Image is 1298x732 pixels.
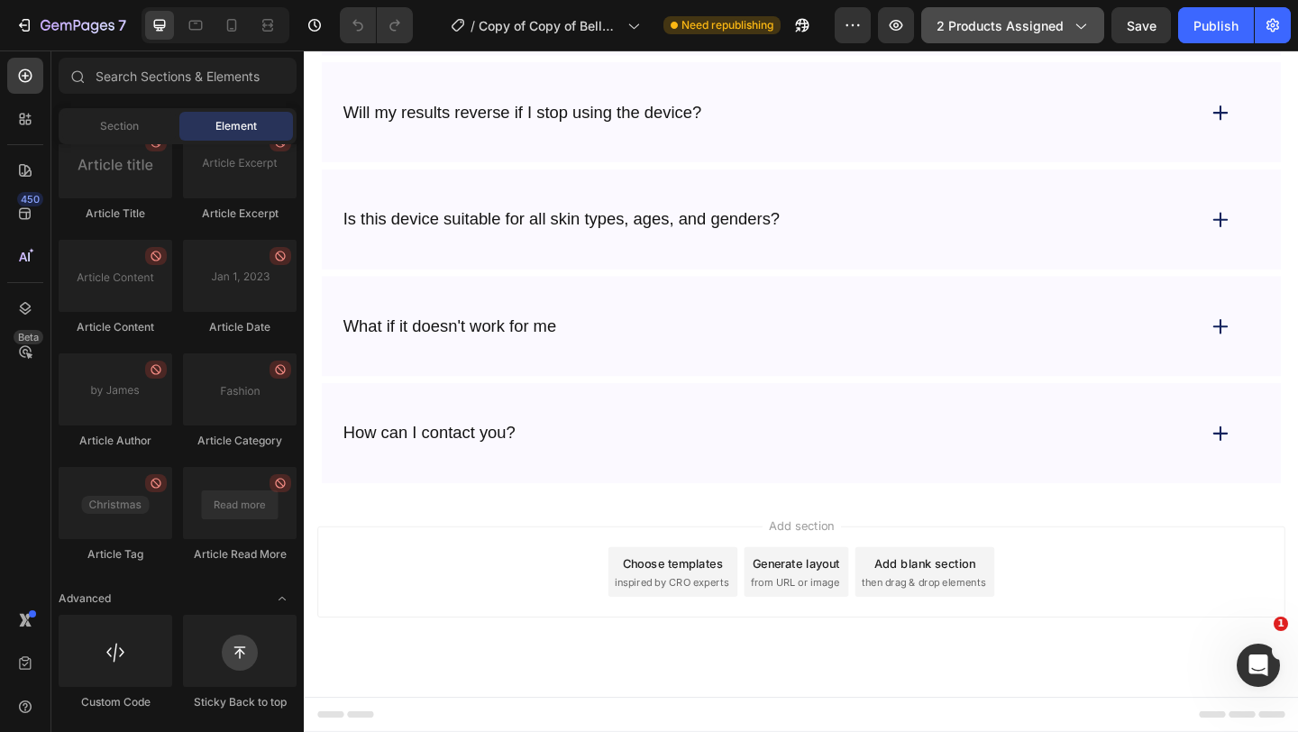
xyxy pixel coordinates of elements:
[921,7,1104,43] button: 2 products assigned
[183,433,297,449] div: Article Category
[215,118,257,134] span: Element
[607,571,741,587] span: then drag & drop elements
[471,16,475,35] span: /
[183,694,297,710] div: Sticky Back to top
[100,118,139,134] span: Section
[17,192,43,206] div: 450
[340,7,413,43] div: Undo/Redo
[268,584,297,613] span: Toggle open
[498,508,584,526] span: Add section
[59,206,172,222] div: Article Title
[59,694,172,710] div: Custom Code
[118,14,126,36] p: 7
[59,319,172,335] div: Article Content
[1127,18,1156,33] span: Save
[183,206,297,222] div: Article Excerpt
[486,571,582,587] span: from URL or image
[183,319,297,335] div: Article Date
[304,50,1298,732] iframe: Design area
[338,571,462,587] span: inspired by CRO experts
[681,17,773,33] span: Need republishing
[59,58,297,94] input: Search Sections & Elements
[1274,617,1288,631] span: 1
[59,546,172,563] div: Article Tag
[59,433,172,449] div: Article Author
[347,548,456,567] div: Choose templates
[479,16,620,35] span: Copy of Copy of BelleCelestia
[7,7,134,43] button: 7
[1193,16,1239,35] div: Publish
[489,548,583,567] div: Generate layout
[14,330,43,344] div: Beta
[1111,7,1171,43] button: Save
[59,590,111,607] span: Advanced
[937,16,1064,35] span: 2 products assigned
[620,548,730,567] div: Add blank section
[183,546,297,563] div: Article Read More
[1237,644,1280,687] iframe: Intercom live chat
[1178,7,1254,43] button: Publish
